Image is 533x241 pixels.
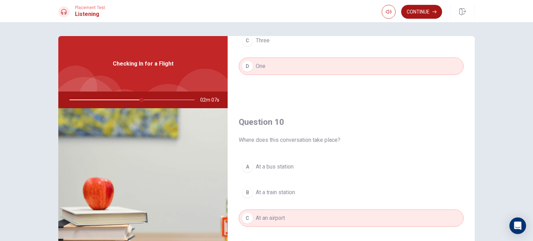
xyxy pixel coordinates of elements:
[256,214,285,222] span: At an airport
[75,10,105,18] h1: Listening
[239,117,464,128] h4: Question 10
[242,213,253,224] div: C
[242,61,253,72] div: D
[75,5,105,10] span: Placement Test
[239,58,464,75] button: DOne
[239,209,464,227] button: CAt an airport
[242,187,253,198] div: B
[239,32,464,49] button: CThree
[239,184,464,201] button: BAt a train station
[401,5,442,19] button: Continue
[239,158,464,175] button: AAt a bus station
[256,188,295,197] span: At a train station
[242,161,253,172] div: A
[256,62,265,70] span: One
[239,136,464,144] span: Where does this conversation take place?
[113,60,174,68] span: Checking In for a Flight
[509,217,526,234] div: Open Intercom Messenger
[200,92,225,108] span: 02m 07s
[256,36,270,45] span: Three
[256,163,294,171] span: At a bus station
[242,35,253,46] div: C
